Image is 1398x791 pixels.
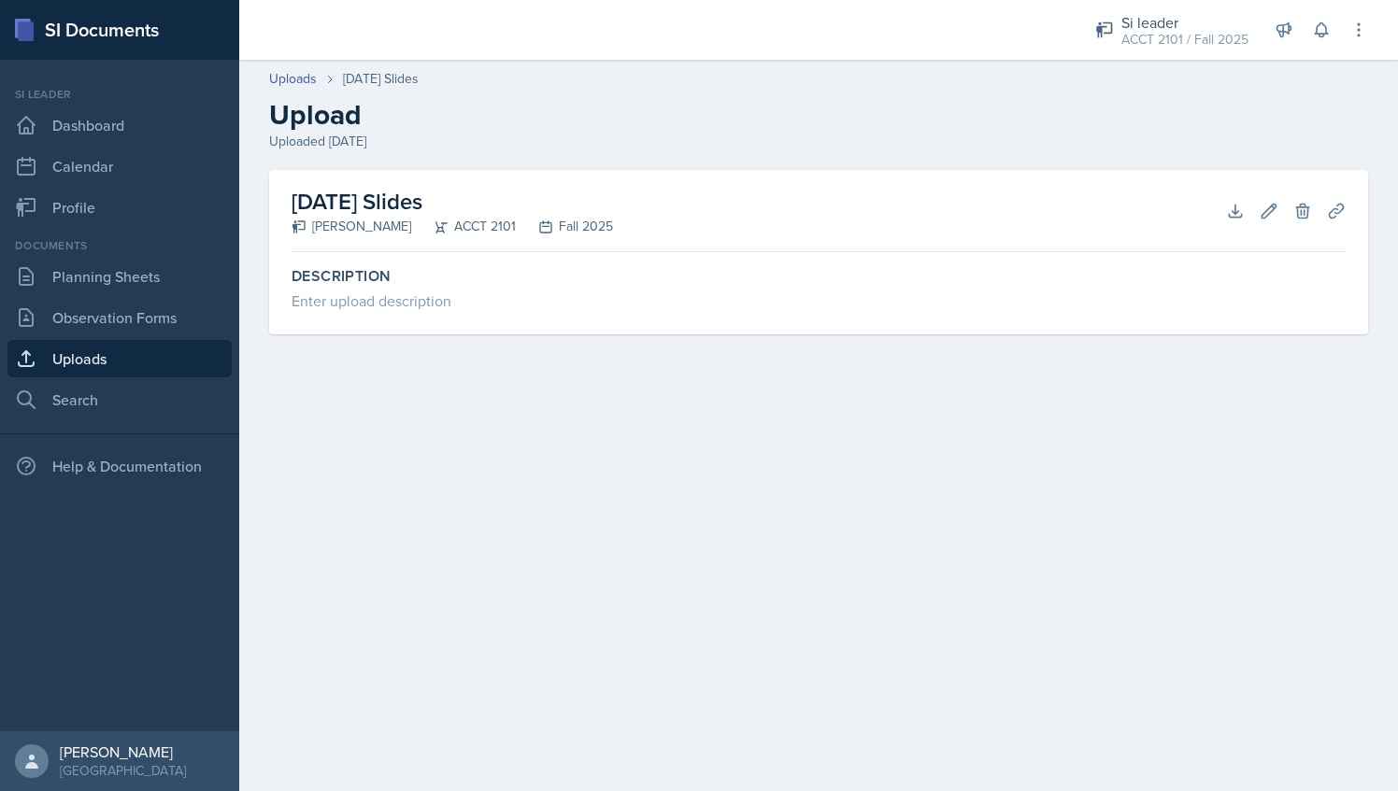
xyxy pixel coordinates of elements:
div: Enter upload description [292,290,1346,312]
a: Planning Sheets [7,258,232,295]
div: Documents [7,237,232,254]
div: Si leader [7,86,232,103]
a: Calendar [7,148,232,185]
div: ACCT 2101 / Fall 2025 [1121,30,1248,49]
div: ACCT 2101 [411,217,516,236]
div: Si leader [1121,11,1248,34]
a: Dashboard [7,106,232,144]
a: Profile [7,189,232,226]
label: Description [292,267,1346,286]
h2: [DATE] Slides [292,185,613,219]
a: Observation Forms [7,299,232,336]
div: [PERSON_NAME] [60,742,186,761]
div: [PERSON_NAME] [292,217,411,236]
h2: Upload [269,98,1368,132]
a: Uploads [269,69,317,89]
a: Uploads [7,340,232,377]
div: Uploaded [DATE] [269,132,1368,151]
a: Search [7,381,232,418]
div: Fall 2025 [516,217,613,236]
div: [DATE] Slides [343,69,419,89]
div: Help & Documentation [7,447,232,485]
div: [GEOGRAPHIC_DATA] [60,761,186,780]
